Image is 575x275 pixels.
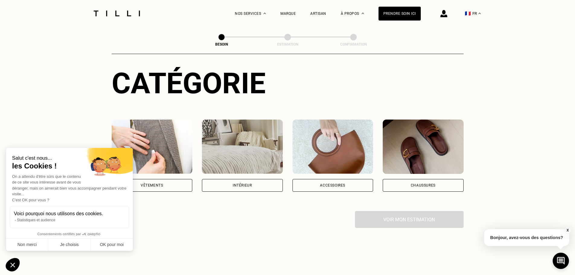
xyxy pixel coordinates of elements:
[564,227,570,234] button: X
[484,229,569,246] p: Bonjour, avez-vous des questions?
[202,120,283,174] img: Intérieur
[411,184,436,187] div: Chaussures
[383,120,464,174] img: Chaussures
[112,66,464,100] div: Catégorie
[91,11,142,16] img: Logo du service de couturière Tilli
[141,184,163,187] div: Vêtements
[280,11,296,16] a: Marque
[310,11,326,16] a: Artisan
[191,42,252,46] div: Besoin
[112,120,193,174] img: Vêtements
[362,13,364,14] img: Menu déroulant à propos
[379,7,421,21] a: Prendre soin ici
[465,11,471,16] span: 🇫🇷
[264,13,266,14] img: Menu déroulant
[233,184,252,187] div: Intérieur
[440,10,447,17] img: icône connexion
[323,42,384,46] div: Confirmation
[257,42,318,46] div: Estimation
[478,13,481,14] img: menu déroulant
[320,184,345,187] div: Accessoires
[292,120,373,174] img: Accessoires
